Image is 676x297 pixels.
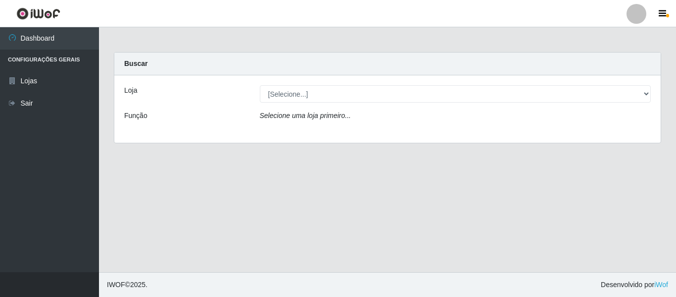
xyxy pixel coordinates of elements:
span: © 2025 . [107,280,147,290]
strong: Buscar [124,59,147,67]
span: Desenvolvido por [601,280,668,290]
span: IWOF [107,281,125,289]
a: iWof [654,281,668,289]
label: Loja [124,85,137,96]
img: CoreUI Logo [16,7,60,20]
i: Selecione uma loja primeiro... [260,112,351,119]
label: Função [124,111,147,121]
